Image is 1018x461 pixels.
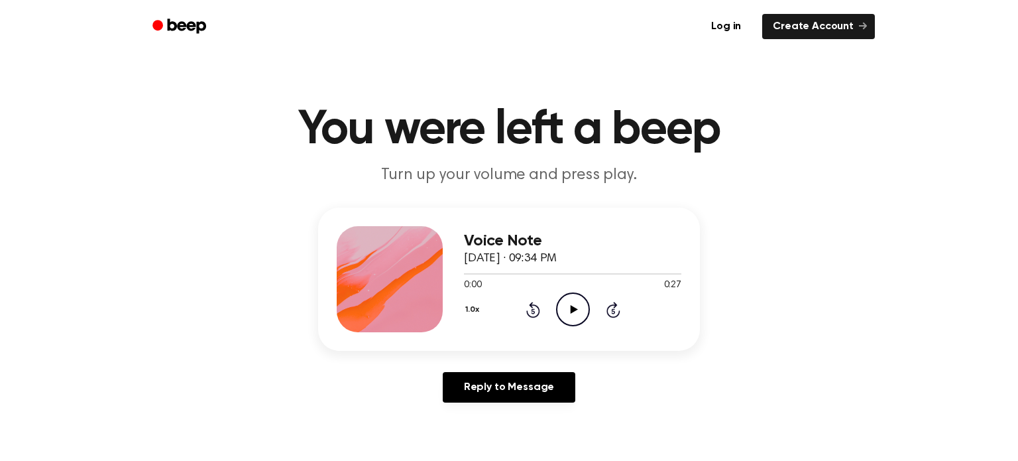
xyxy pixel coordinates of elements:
button: 1.0x [464,298,484,321]
span: 0:27 [664,279,681,293]
a: Log in [698,11,754,42]
h3: Voice Note [464,232,681,250]
span: 0:00 [464,279,481,293]
h1: You were left a beep [170,106,848,154]
a: Beep [143,14,218,40]
span: [DATE] · 09:34 PM [464,253,557,265]
a: Reply to Message [443,372,575,403]
p: Turn up your volume and press play. [254,165,763,186]
a: Create Account [762,14,875,39]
